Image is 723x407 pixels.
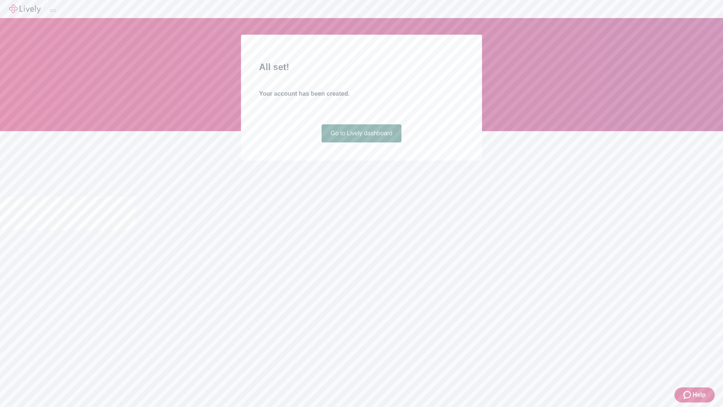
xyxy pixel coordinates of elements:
[322,124,402,142] a: Go to Lively dashboard
[259,60,464,74] h2: All set!
[259,89,464,98] h4: Your account has been created.
[692,390,706,399] span: Help
[674,387,715,402] button: Zendesk support iconHelp
[9,5,41,14] img: Lively
[683,390,692,399] svg: Zendesk support icon
[50,9,56,12] button: Log out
